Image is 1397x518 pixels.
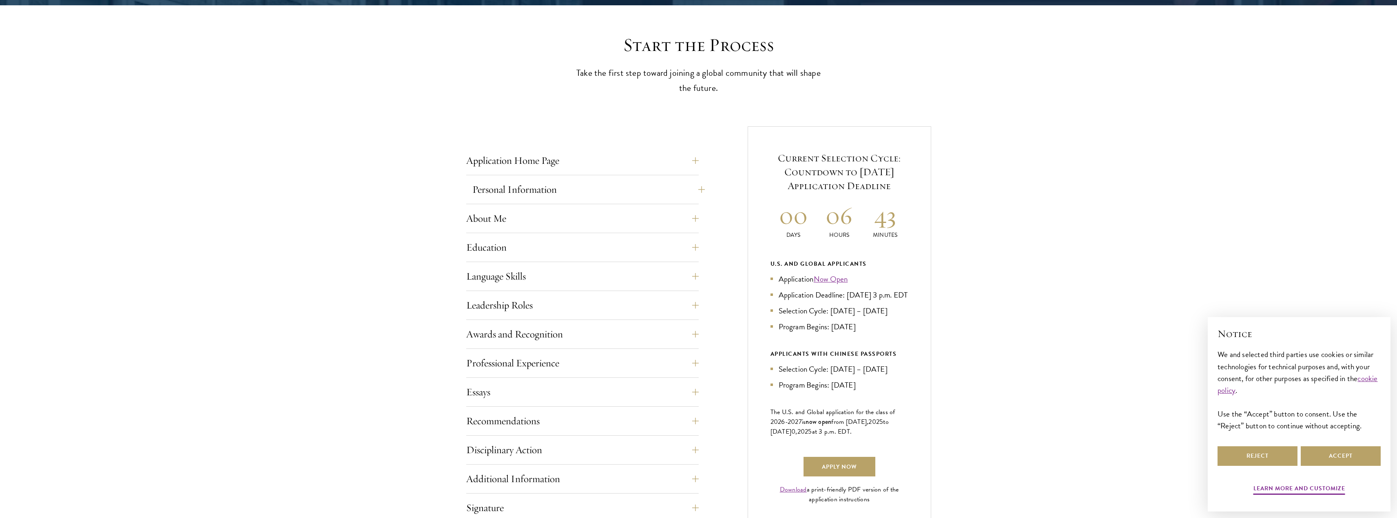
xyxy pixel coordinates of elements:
[572,66,825,96] p: Take the first step toward joining a global community that will shape the future.
[806,417,831,426] span: now open
[466,411,699,431] button: Recommendations
[770,151,908,193] h5: Current Selection Cycle: Countdown to [DATE] Application Deadline
[466,382,699,402] button: Essays
[572,34,825,57] h2: Start the Process
[466,353,699,373] button: Professional Experience
[868,417,879,427] span: 202
[797,427,808,436] span: 202
[1218,348,1381,431] div: We and selected third parties use cookies or similar technologies for technical purposes and, wit...
[862,231,908,239] p: Minutes
[831,417,868,427] span: from [DATE],
[466,324,699,344] button: Awards and Recognition
[1218,446,1297,466] button: Reject
[770,289,908,301] li: Application Deadline: [DATE] 3 p.m. EDT
[862,200,908,231] h2: 43
[816,231,862,239] p: Hours
[770,321,908,333] li: Program Begins: [DATE]
[1301,446,1381,466] button: Accept
[466,267,699,286] button: Language Skills
[808,427,812,436] span: 5
[802,417,806,427] span: is
[466,151,699,170] button: Application Home Page
[770,200,817,231] h2: 00
[1253,483,1345,496] button: Learn more and customize
[780,485,807,494] a: Download
[781,417,785,427] span: 6
[466,295,699,315] button: Leadership Roles
[1218,327,1381,341] h2: Notice
[879,417,883,427] span: 5
[770,273,908,285] li: Application
[814,273,848,285] a: Now Open
[791,427,795,436] span: 0
[770,407,895,427] span: The U.S. and Global application for the class of 202
[770,379,908,391] li: Program Begins: [DATE]
[472,180,705,199] button: Personal Information
[770,417,889,436] span: to [DATE]
[770,485,908,504] div: a print-friendly PDF version of the application instructions
[466,440,699,460] button: Disciplinary Action
[770,231,817,239] p: Days
[804,457,875,476] a: Apply Now
[770,305,908,317] li: Selection Cycle: [DATE] – [DATE]
[466,469,699,489] button: Additional Information
[785,417,799,427] span: -202
[466,209,699,228] button: About Me
[799,417,802,427] span: 7
[1218,373,1378,396] a: cookie policy
[466,498,699,518] button: Signature
[816,200,862,231] h2: 06
[812,427,852,436] span: at 3 p.m. EDT.
[770,259,908,269] div: U.S. and Global Applicants
[770,363,908,375] li: Selection Cycle: [DATE] – [DATE]
[466,238,699,257] button: Education
[770,349,908,359] div: APPLICANTS WITH CHINESE PASSPORTS
[795,427,797,436] span: ,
